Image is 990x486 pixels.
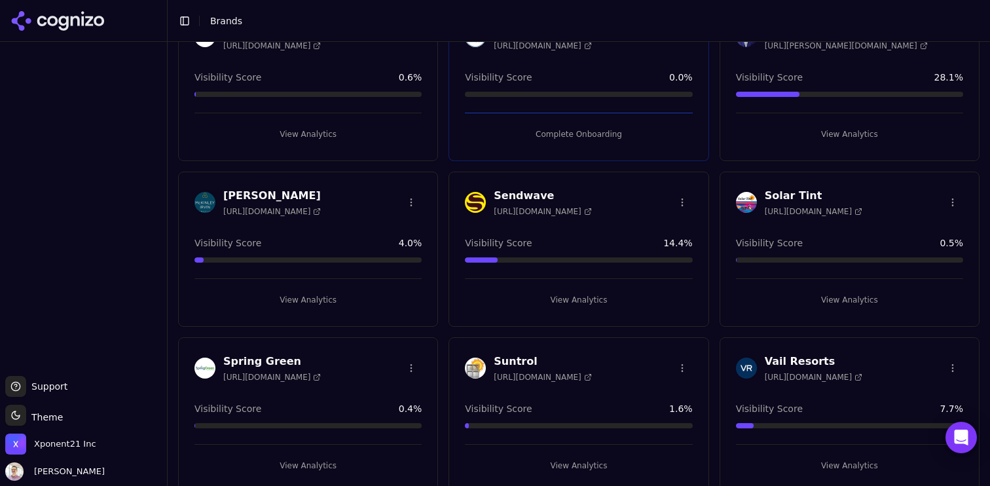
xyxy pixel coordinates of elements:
[223,372,321,383] span: [URL][DOMAIN_NAME]
[765,206,862,217] span: [URL][DOMAIN_NAME]
[5,462,24,481] img: Kiryako Sharikas
[945,422,977,453] div: Open Intercom Messenger
[940,402,963,415] span: 7.7 %
[465,236,532,250] span: Visibility Score
[194,290,422,310] button: View Analytics
[494,206,591,217] span: [URL][DOMAIN_NAME]
[5,434,96,455] button: Open organization switcher
[940,236,963,250] span: 0.5 %
[736,402,803,415] span: Visibility Score
[669,402,693,415] span: 1.6 %
[210,14,242,28] nav: breadcrumb
[465,290,692,310] button: View Analytics
[465,124,692,145] button: Complete Onboarding
[669,71,693,84] span: 0.0 %
[34,438,96,450] span: Xponent21 Inc
[5,434,26,455] img: Xponent21 Inc
[465,455,692,476] button: View Analytics
[5,462,105,481] button: Open user button
[465,71,532,84] span: Visibility Score
[736,236,803,250] span: Visibility Score
[494,41,591,51] span: [URL][DOMAIN_NAME]
[465,402,532,415] span: Visibility Score
[494,354,591,369] h3: Suntrol
[399,402,422,415] span: 0.4 %
[765,188,862,204] h3: Solar Tint
[765,372,862,383] span: [URL][DOMAIN_NAME]
[194,71,261,84] span: Visibility Score
[765,41,928,51] span: [URL][PERSON_NAME][DOMAIN_NAME]
[736,290,963,310] button: View Analytics
[399,236,422,250] span: 4.0 %
[736,71,803,84] span: Visibility Score
[26,412,63,422] span: Theme
[465,358,486,379] img: Suntrol
[26,380,67,393] span: Support
[465,192,486,213] img: Sendwave
[223,41,321,51] span: [URL][DOMAIN_NAME]
[194,192,215,213] img: McKinley Irvin
[223,354,321,369] h3: Spring Green
[663,236,692,250] span: 14.4 %
[223,188,321,204] h3: [PERSON_NAME]
[934,71,963,84] span: 28.1 %
[194,455,422,476] button: View Analytics
[194,358,215,379] img: Spring Green
[194,236,261,250] span: Visibility Score
[210,16,242,26] span: Brands
[736,124,963,145] button: View Analytics
[194,124,422,145] button: View Analytics
[29,466,105,477] span: [PERSON_NAME]
[223,206,321,217] span: [URL][DOMAIN_NAME]
[494,188,591,204] h3: Sendwave
[736,192,757,213] img: Solar Tint
[765,354,862,369] h3: Vail Resorts
[736,358,757,379] img: Vail Resorts
[399,71,422,84] span: 0.6 %
[736,455,963,476] button: View Analytics
[494,372,591,383] span: [URL][DOMAIN_NAME]
[194,402,261,415] span: Visibility Score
